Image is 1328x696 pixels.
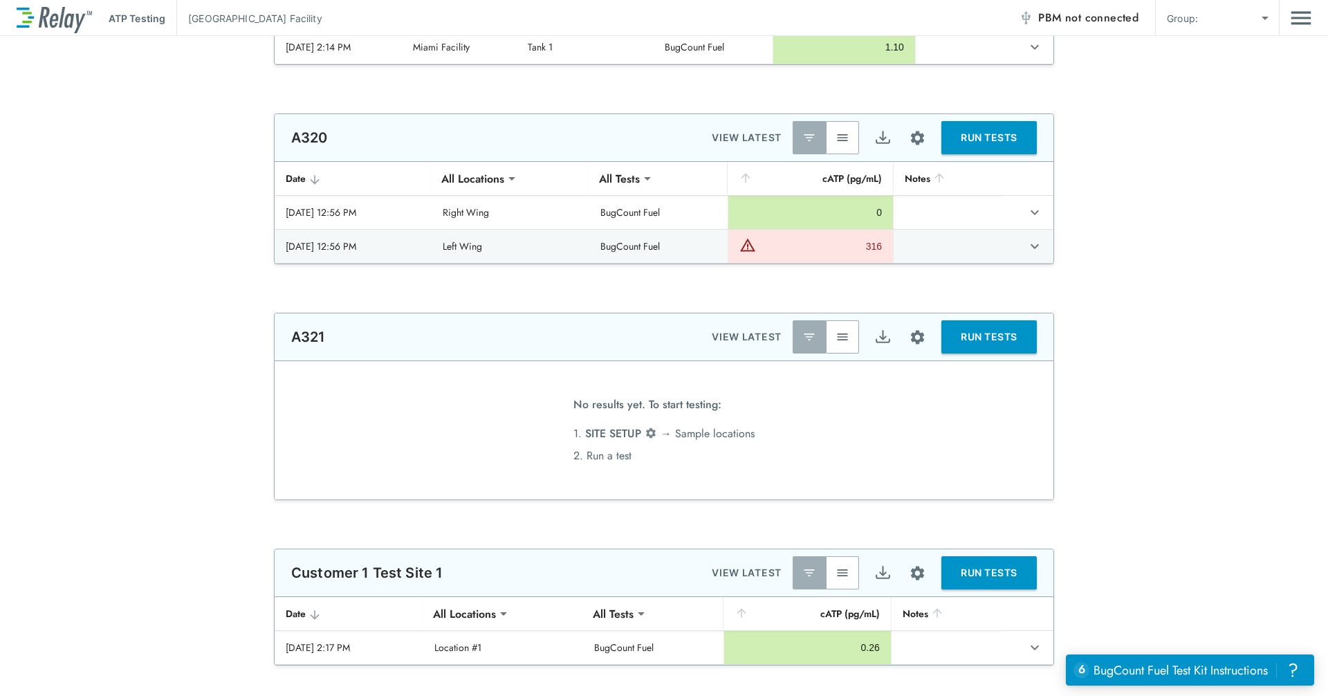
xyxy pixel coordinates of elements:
img: LuminUltra Relay [17,3,92,33]
img: Export Icon [874,329,892,346]
span: PBM [1038,8,1138,28]
button: RUN TESTS [941,121,1037,154]
div: All Locations [423,600,506,628]
span: not connected [1065,10,1138,26]
img: Offline Icon [1019,11,1033,25]
img: Settings Icon [909,129,926,147]
button: Site setup [899,120,936,156]
button: PBM not connected [1013,4,1144,32]
button: expand row [1023,636,1046,659]
td: BugCount Fuel [583,631,723,664]
img: View All [836,131,849,145]
img: Warning [739,237,756,253]
button: Site setup [899,319,936,356]
td: BugCount Fuel [654,30,773,64]
th: Date [275,597,423,631]
img: Latest [802,566,816,580]
p: VIEW LATEST [712,129,782,146]
div: 0.26 [735,641,880,654]
div: cATP (pg/mL) [739,170,882,187]
div: 316 [759,239,882,253]
p: VIEW LATEST [712,329,782,345]
p: A320 [291,129,328,146]
span: SITE SETUP [585,425,641,441]
div: [DATE] 12:56 PM [286,205,421,219]
td: Tank 1 [517,30,653,64]
li: 1. → Sample locations [573,423,755,445]
button: expand row [1023,35,1046,59]
button: Main menu [1291,5,1311,31]
div: [DATE] 2:14 PM [286,40,391,54]
img: View All [836,330,849,344]
p: ATP Testing [109,11,165,26]
img: Export Icon [874,129,892,147]
td: Right Wing [432,196,590,229]
p: [GEOGRAPHIC_DATA] Facility [188,11,322,26]
img: Settings Icon [909,565,926,582]
li: 2. Run a test [573,445,755,467]
div: Notes [903,605,990,622]
table: sticky table [275,597,1053,665]
button: Site setup [899,555,936,592]
td: BugCount Fuel [589,196,728,229]
div: cATP (pg/mL) [735,605,880,622]
div: All Tests [589,165,649,192]
p: Group: [1167,11,1198,26]
img: Settings Icon [645,427,657,439]
button: expand row [1023,235,1046,258]
span: No results yet. To start testing: [573,394,721,423]
button: RUN TESTS [941,320,1037,354]
td: Left Wing [432,230,590,263]
img: View All [836,566,849,580]
div: 0 [739,205,882,219]
img: Export Icon [874,565,892,582]
td: BugCount Fuel [589,230,728,263]
button: Export [866,121,899,154]
div: 1.10 [784,40,904,54]
img: Latest [802,131,816,145]
img: Latest [802,330,816,344]
div: [DATE] 12:56 PM [286,239,421,253]
p: A321 [291,329,326,345]
button: RUN TESTS [941,556,1037,589]
button: expand row [1023,201,1046,224]
div: [DATE] 2:17 PM [286,641,412,654]
button: Export [866,556,899,589]
td: Location #1 [423,631,584,664]
div: All Locations [432,165,514,192]
table: sticky table [275,162,1053,264]
p: Customer 1 Test Site 1 [291,565,443,581]
button: Export [866,320,899,354]
img: Settings Icon [909,329,926,346]
td: Miami Facility [402,30,517,64]
div: All Tests [583,600,643,628]
p: VIEW LATEST [712,565,782,581]
div: Notes [905,170,990,187]
iframe: Resource center [1066,654,1314,686]
th: Date [275,162,432,196]
img: Drawer Icon [1291,5,1311,31]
